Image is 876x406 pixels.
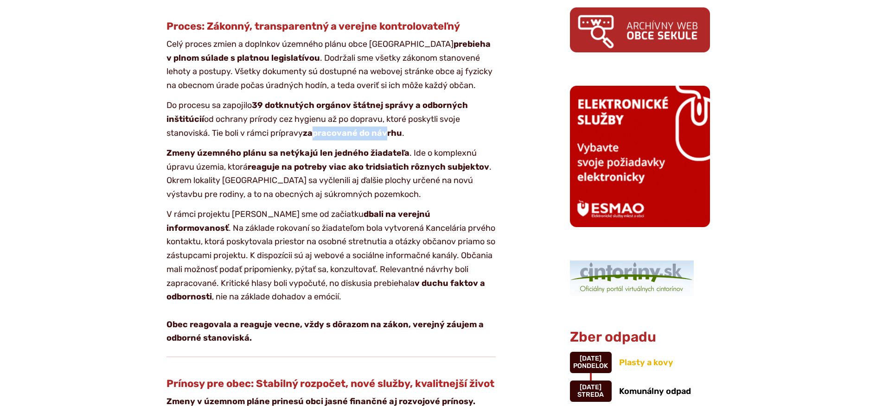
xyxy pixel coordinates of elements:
[577,391,604,399] span: streda
[166,319,484,343] strong: Obec reagovala a reaguje vecne, vždy s dôrazom na zákon, verejný záujem a odborné stanoviská.
[166,38,496,93] p: Celý proces zmien a doplnkov územného plánu obce [GEOGRAPHIC_DATA] . Dodržali sme všetky zákonom ...
[166,208,496,345] p: V rámci projektu [PERSON_NAME] sme od začiatku . Na základe rokovaní so žiadateľom bola vytvorená...
[580,355,601,362] span: [DATE]
[166,148,409,158] strong: Zmeny územného plánu sa netýkajú len jedného žiadateľa
[580,383,601,391] span: [DATE]
[619,386,691,396] span: Komunálny odpad
[570,381,710,402] a: Komunálny odpad [DATE] streda
[166,99,496,140] p: Do procesu sa zapojilo od ochrany prírody cez hygienu až po dopravu, ktoré poskytli svoje stanovi...
[570,86,710,227] img: esmao_sekule_b.png
[570,7,710,52] img: archiv.png
[619,357,673,368] span: Plasty a kovy
[166,100,468,124] strong: 39 dotknutých orgánov štátnej správy a odborných inštitúcií
[166,146,496,202] p: . Ide o komplexnú úpravu územia, ktorá . Okrem lokality [GEOGRAPHIC_DATA] sa vyčlenili aj ďalšie ...
[248,162,489,172] strong: reaguje na potreby viac ako tridsiatich rôznych subjektov
[166,39,491,63] strong: prebieha v plnom súlade s platnou legislatívou
[573,362,608,370] span: pondelok
[166,20,460,32] strong: Proces: Zákonný, transparentný a verejne kontrolovateľný
[570,330,710,345] h3: Zber odpadu
[166,209,430,233] strong: dbali na verejnú informovanosť
[166,377,494,390] strong: Prínosy pre obec: Stabilný rozpočet, nové služby, kvalitnejší život
[303,128,402,138] strong: zapracované do návrhu
[570,260,694,296] img: 1.png
[570,352,710,373] a: Plasty a kovy [DATE] pondelok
